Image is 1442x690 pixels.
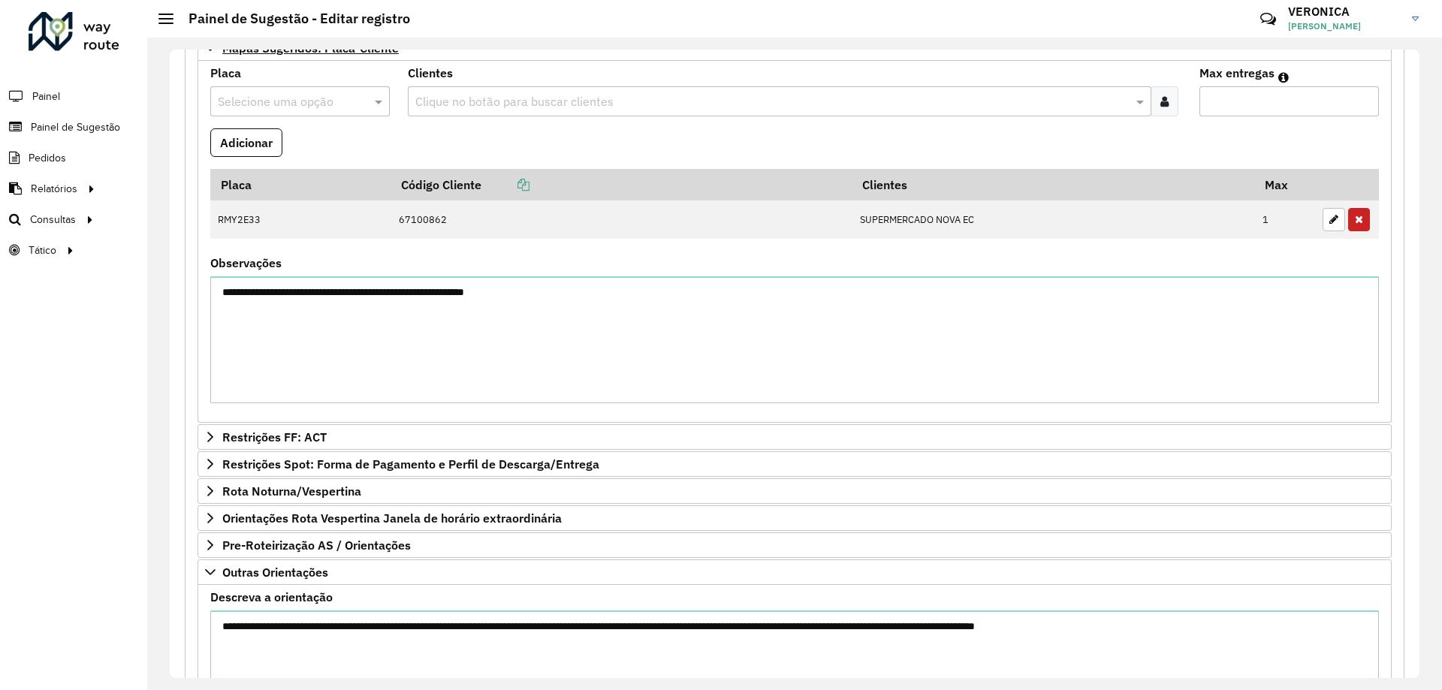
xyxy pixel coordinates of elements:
[852,169,1255,200] th: Clientes
[852,200,1255,240] td: SUPERMERCADO NOVA EC
[32,89,60,104] span: Painel
[222,485,361,497] span: Rota Noturna/Vespertina
[210,128,282,157] button: Adicionar
[1255,169,1315,200] th: Max
[31,181,77,197] span: Relatórios
[29,150,66,166] span: Pedidos
[408,64,453,82] label: Clientes
[198,61,1392,423] div: Mapas Sugeridos: Placa-Cliente
[1288,5,1401,19] h3: VERONICA
[1199,64,1275,82] label: Max entregas
[222,42,399,54] span: Mapas Sugeridos: Placa-Cliente
[222,539,411,551] span: Pre-Roteirização AS / Orientações
[210,64,241,82] label: Placa
[1288,20,1401,33] span: [PERSON_NAME]
[31,119,120,135] span: Painel de Sugestão
[481,177,529,192] a: Copiar
[210,169,391,200] th: Placa
[210,588,333,606] label: Descreva a orientação
[29,243,56,258] span: Tático
[391,200,852,240] td: 67100862
[222,512,562,524] span: Orientações Rota Vespertina Janela de horário extraordinária
[222,431,327,443] span: Restrições FF: ACT
[1252,3,1284,35] a: Contato Rápido
[391,169,852,200] th: Código Cliente
[30,212,76,227] span: Consultas
[198,532,1392,558] a: Pre-Roteirização AS / Orientações
[222,566,328,578] span: Outras Orientações
[210,254,282,272] label: Observações
[173,11,410,27] h2: Painel de Sugestão - Editar registro
[198,424,1392,450] a: Restrições FF: ACT
[198,478,1392,504] a: Rota Noturna/Vespertina
[222,458,599,470] span: Restrições Spot: Forma de Pagamento e Perfil de Descarga/Entrega
[1278,71,1289,83] em: Máximo de clientes que serão colocados na mesma rota com os clientes informados
[198,559,1392,585] a: Outras Orientações
[1255,200,1315,240] td: 1
[210,200,391,240] td: RMY2E33
[198,451,1392,477] a: Restrições Spot: Forma de Pagamento e Perfil de Descarga/Entrega
[198,505,1392,531] a: Orientações Rota Vespertina Janela de horário extraordinária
